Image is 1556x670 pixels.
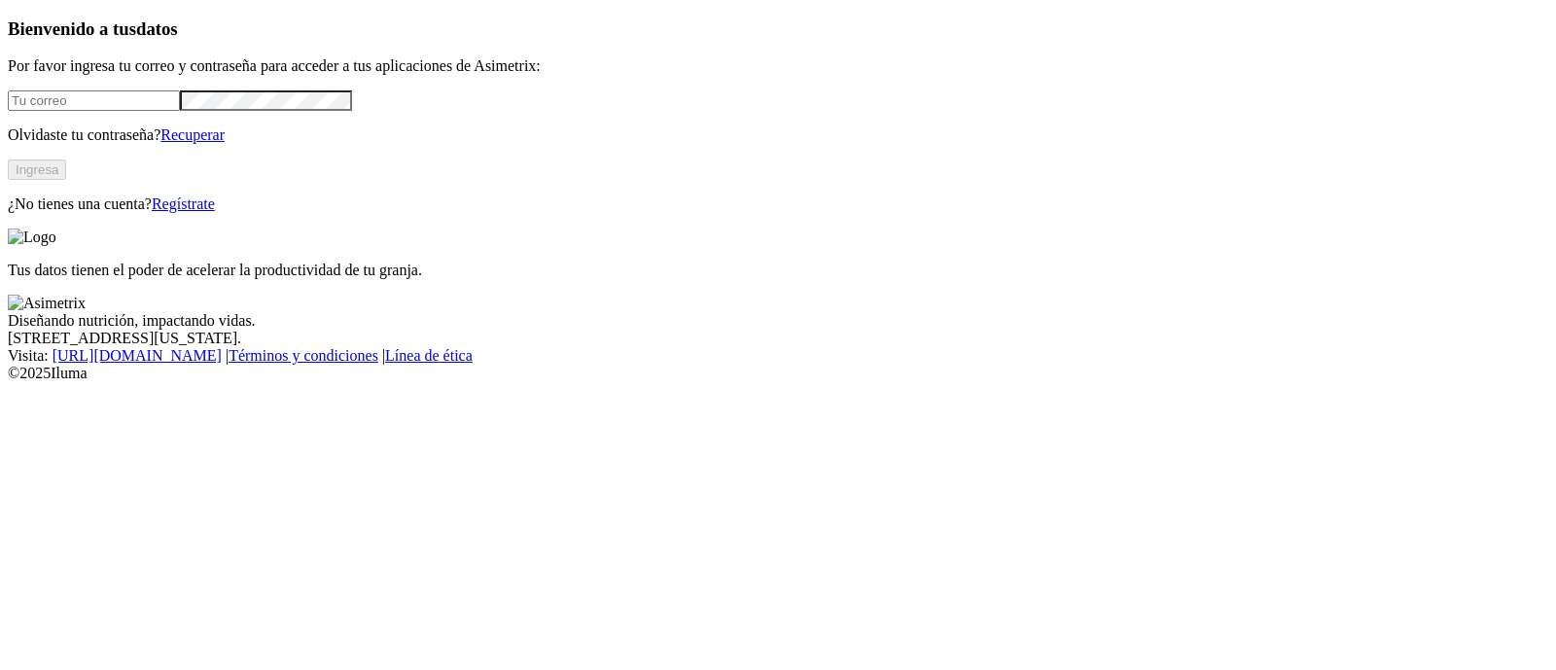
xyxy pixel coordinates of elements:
div: Visita : | | [8,347,1548,365]
div: Diseñando nutrición, impactando vidas. [8,312,1548,330]
p: Olvidaste tu contraseña? [8,126,1548,144]
span: datos [136,18,178,39]
input: Tu correo [8,90,180,111]
a: Regístrate [152,195,215,212]
a: Recuperar [160,126,225,143]
a: [URL][DOMAIN_NAME] [53,347,222,364]
img: Asimetrix [8,295,86,312]
button: Ingresa [8,159,66,180]
h3: Bienvenido a tus [8,18,1548,40]
a: Línea de ética [385,347,473,364]
p: Por favor ingresa tu correo y contraseña para acceder a tus aplicaciones de Asimetrix: [8,57,1548,75]
div: [STREET_ADDRESS][US_STATE]. [8,330,1548,347]
p: Tus datos tienen el poder de acelerar la productividad de tu granja. [8,262,1548,279]
a: Términos y condiciones [229,347,378,364]
p: ¿No tienes una cuenta? [8,195,1548,213]
div: © 2025 Iluma [8,365,1548,382]
img: Logo [8,229,56,246]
